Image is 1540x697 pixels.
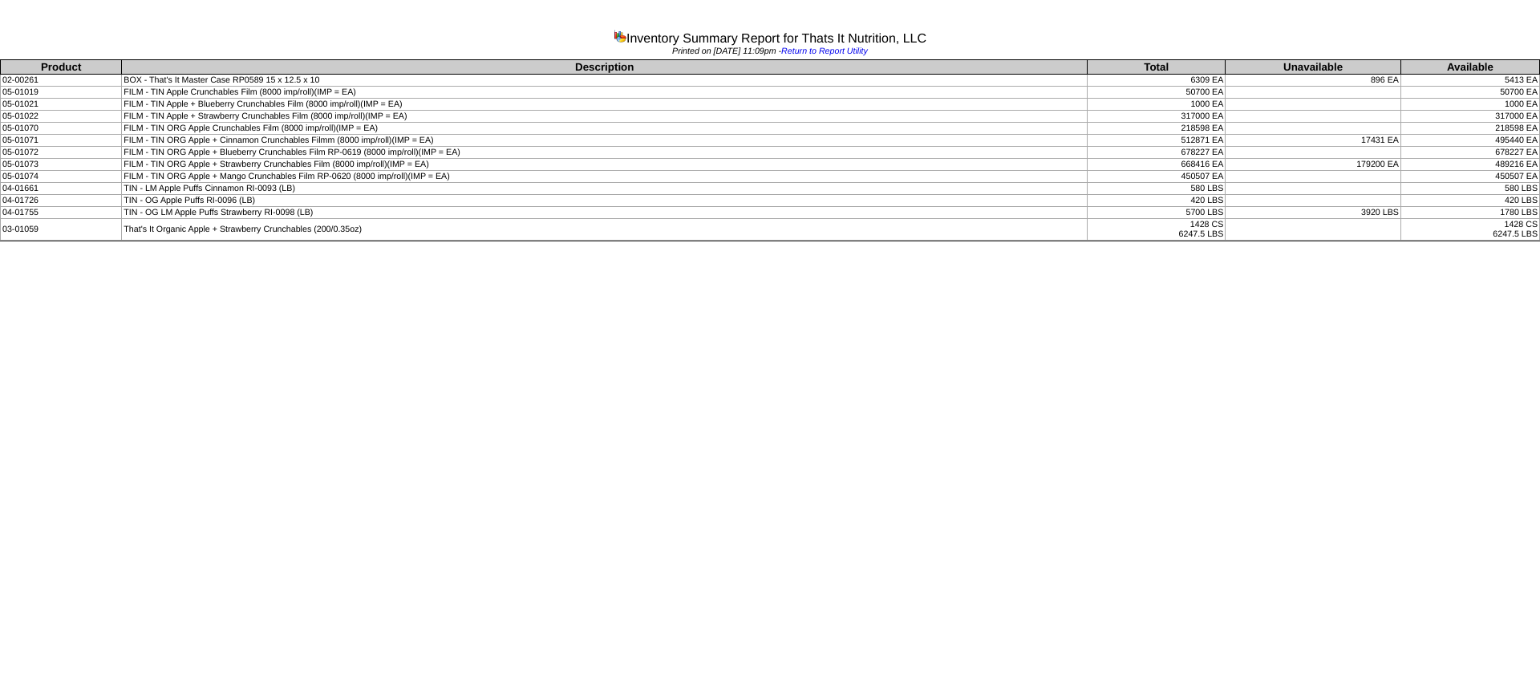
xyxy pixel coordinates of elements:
[1088,87,1226,99] td: 50700 EA
[1,123,122,135] td: 05-01070
[1400,183,1539,195] td: 580 LBS
[614,30,626,43] img: graph.gif
[1400,87,1539,99] td: 50700 EA
[1,147,122,159] td: 05-01072
[1226,60,1401,75] th: Unavailable
[1226,159,1401,171] td: 179200 EA
[1400,111,1539,123] td: 317000 EA
[1,195,122,207] td: 04-01726
[1088,60,1226,75] th: Total
[122,87,1088,99] td: FILM - TIN Apple Crunchables Film (8000 imp/roll)(IMP = EA)
[122,75,1088,87] td: BOX - That's It Master Case RP0589 15 x 12.5 x 10
[1,183,122,195] td: 04-01661
[1088,123,1226,135] td: 218598 EA
[1088,195,1226,207] td: 420 LBS
[1,207,122,219] td: 04-01755
[1088,219,1226,241] td: 1428 CS 6247.5 LBS
[122,111,1088,123] td: FILM - TIN Apple + Strawberry Crunchables Film (8000 imp/roll)(IMP = EA)
[1088,147,1226,159] td: 678227 EA
[122,99,1088,111] td: FILM - TIN Apple + Blueberry Crunchables Film (8000 imp/roll)(IMP = EA)
[1400,135,1539,147] td: 495440 EA
[1088,183,1226,195] td: 580 LBS
[1,111,122,123] td: 05-01022
[1088,159,1226,171] td: 668416 EA
[1,135,122,147] td: 05-01071
[1088,171,1226,183] td: 450507 EA
[122,60,1088,75] th: Description
[1,87,122,99] td: 05-01019
[1,60,122,75] th: Product
[1,75,122,87] td: 02-00261
[122,135,1088,147] td: FILM - TIN ORG Apple + Cinnamon Crunchables Filmm (8000 imp/roll)(IMP = EA)
[1226,207,1401,219] td: 3920 LBS
[781,47,868,56] a: Return to Report Utility
[1,219,122,241] td: 03-01059
[122,123,1088,135] td: FILM - TIN ORG Apple Crunchables Film (8000 imp/roll)(IMP = EA)
[1400,99,1539,111] td: 1000 EA
[1088,75,1226,87] td: 6309 EA
[1226,135,1401,147] td: 17431 EA
[122,219,1088,241] td: That's It Organic Apple + Strawberry Crunchables (200/0.35oz)
[122,183,1088,195] td: TIN - LM Apple Puffs Cinnamon RI-0093 (LB)
[1400,75,1539,87] td: 5413 EA
[1088,135,1226,147] td: 512871 EA
[122,171,1088,183] td: FILM - TIN ORG Apple + Mango Crunchables Film RP-0620 (8000 imp/roll)(IMP = EA)
[1226,75,1401,87] td: 896 EA
[1400,207,1539,219] td: 1780 LBS
[122,159,1088,171] td: FILM - TIN ORG Apple + Strawberry Crunchables Film (8000 imp/roll)(IMP = EA)
[1400,60,1539,75] th: Available
[1088,111,1226,123] td: 317000 EA
[1400,147,1539,159] td: 678227 EA
[1400,195,1539,207] td: 420 LBS
[1400,123,1539,135] td: 218598 EA
[1088,207,1226,219] td: 5700 LBS
[122,147,1088,159] td: FILM - TIN ORG Apple + Blueberry Crunchables Film RP-0619 (8000 imp/roll)(IMP = EA)
[1400,159,1539,171] td: 489216 EA
[1,171,122,183] td: 05-01074
[1088,99,1226,111] td: 1000 EA
[1400,171,1539,183] td: 450507 EA
[122,195,1088,207] td: TIN - OG Apple Puffs RI-0096 (LB)
[1,159,122,171] td: 05-01073
[122,207,1088,219] td: TIN - OG LM Apple Puffs Strawberry RI-0098 (LB)
[1,99,122,111] td: 05-01021
[1400,219,1539,241] td: 1428 CS 6247.5 LBS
